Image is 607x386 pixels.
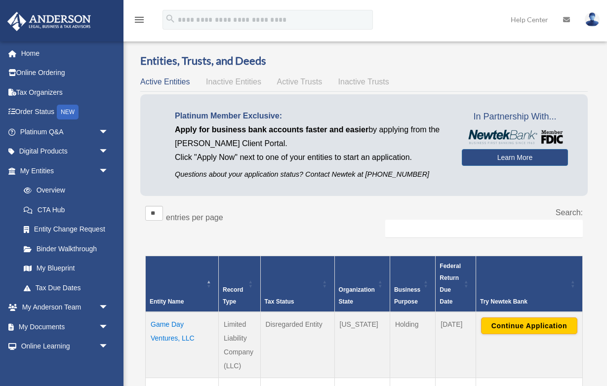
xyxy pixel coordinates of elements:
[436,256,476,312] th: Federal Return Due Date: Activate to sort
[462,109,568,125] span: In Partnership With...
[133,14,145,26] i: menu
[7,337,123,356] a: Online Learningarrow_drop_down
[14,220,119,239] a: Entity Change Request
[260,256,334,312] th: Tax Status: Activate to sort
[436,312,476,378] td: [DATE]
[175,123,447,151] p: by applying from the [PERSON_NAME] Client Portal.
[99,122,119,142] span: arrow_drop_down
[481,317,577,334] button: Continue Application
[476,256,582,312] th: Try Newtek Bank : Activate to sort
[4,12,94,31] img: Anderson Advisors Platinum Portal
[7,298,123,317] a: My Anderson Teamarrow_drop_down
[7,102,123,122] a: Order StatusNEW
[14,181,114,200] a: Overview
[480,296,567,308] div: Try Newtek Bank
[7,63,123,83] a: Online Ordering
[338,77,389,86] span: Inactive Trusts
[556,208,583,217] label: Search:
[440,263,461,305] span: Federal Return Due Date
[99,317,119,337] span: arrow_drop_down
[175,109,447,123] p: Platinum Member Exclusive:
[223,286,243,305] span: Record Type
[219,256,261,312] th: Record Type: Activate to sort
[219,312,261,378] td: Limited Liability Company (LLC)
[14,239,119,259] a: Binder Walkthrough
[394,286,420,305] span: Business Purpose
[390,256,435,312] th: Business Purpose: Activate to sort
[7,82,123,102] a: Tax Organizers
[260,312,334,378] td: Disregarded Entity
[99,161,119,181] span: arrow_drop_down
[585,12,600,27] img: User Pic
[166,213,223,222] label: entries per page
[99,298,119,318] span: arrow_drop_down
[133,17,145,26] a: menu
[14,259,119,278] a: My Blueprint
[150,298,184,305] span: Entity Name
[7,317,123,337] a: My Documentsarrow_drop_down
[334,256,390,312] th: Organization State: Activate to sort
[165,13,176,24] i: search
[146,256,219,312] th: Entity Name: Activate to invert sorting
[277,77,323,86] span: Active Trusts
[140,77,190,86] span: Active Entities
[390,312,435,378] td: Holding
[57,105,79,119] div: NEW
[14,200,119,220] a: CTA Hub
[7,122,123,142] a: Platinum Q&Aarrow_drop_down
[7,43,123,63] a: Home
[265,298,294,305] span: Tax Status
[99,142,119,162] span: arrow_drop_down
[339,286,375,305] span: Organization State
[7,142,123,161] a: Digital Productsarrow_drop_down
[175,151,447,164] p: Click "Apply Now" next to one of your entities to start an application.
[14,278,119,298] a: Tax Due Dates
[146,312,219,378] td: Game Day Ventures, LLC
[462,149,568,166] a: Learn More
[175,168,447,181] p: Questions about your application status? Contact Newtek at [PHONE_NUMBER]
[467,130,563,144] img: NewtekBankLogoSM.png
[99,337,119,357] span: arrow_drop_down
[7,161,119,181] a: My Entitiesarrow_drop_down
[334,312,390,378] td: [US_STATE]
[175,125,368,134] span: Apply for business bank accounts faster and easier
[140,53,588,69] h3: Entities, Trusts, and Deeds
[206,77,261,86] span: Inactive Entities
